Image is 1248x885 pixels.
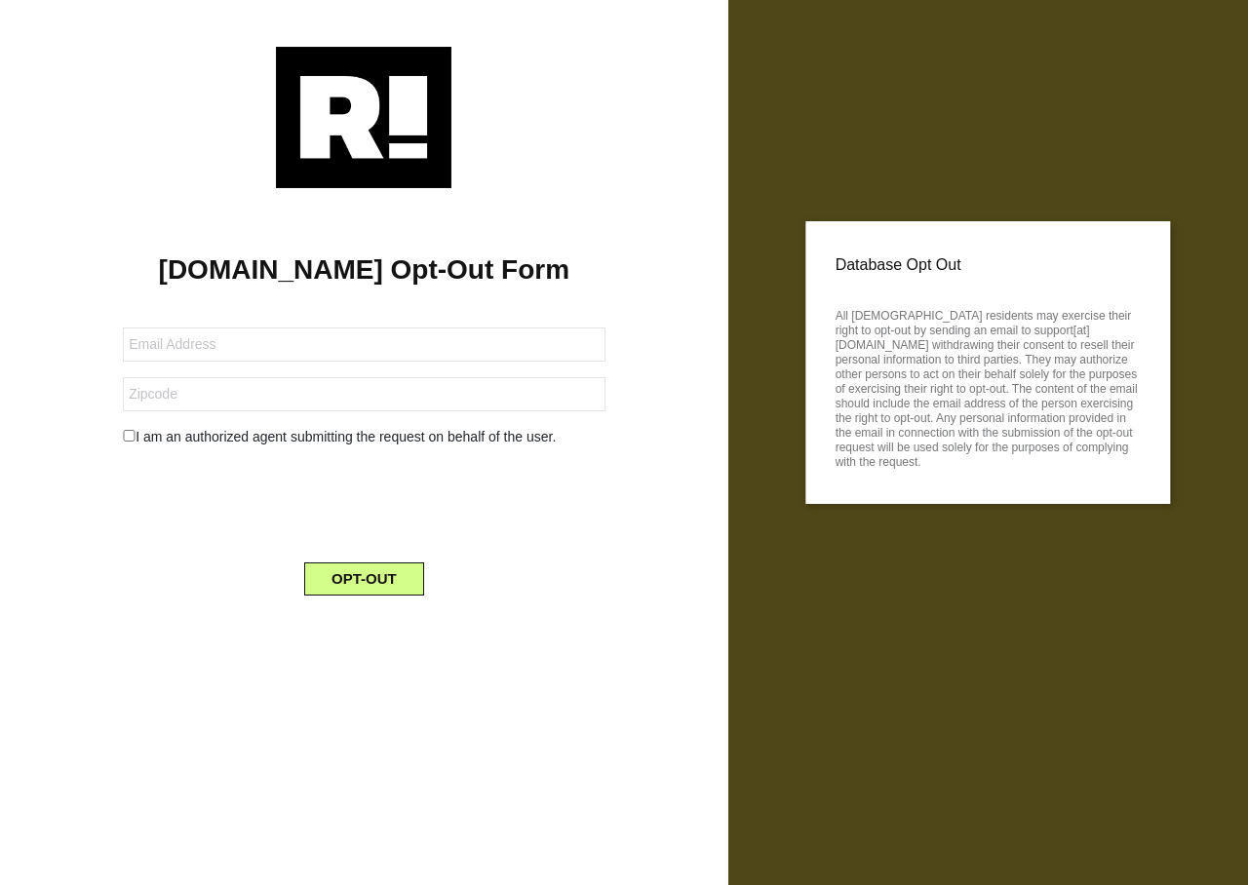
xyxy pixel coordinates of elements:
[276,47,451,188] img: Retention.com
[304,562,424,596] button: OPT-OUT
[123,377,604,411] input: Zipcode
[29,253,699,287] h1: [DOMAIN_NAME] Opt-Out Form
[123,327,604,362] input: Email Address
[215,463,512,539] iframe: reCAPTCHA
[836,303,1141,470] p: All [DEMOGRAPHIC_DATA] residents may exercise their right to opt-out by sending an email to suppo...
[836,250,1141,280] p: Database Opt Out
[108,427,619,447] div: I am an authorized agent submitting the request on behalf of the user.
